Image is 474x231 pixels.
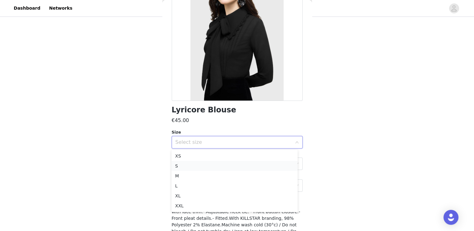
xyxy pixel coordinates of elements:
[171,161,298,171] li: S
[451,3,457,13] div: avatar
[172,117,189,124] h3: €45.00
[171,151,298,161] li: XS
[171,171,298,181] li: M
[175,139,292,145] div: Select size
[172,106,236,114] h1: Lyricore Blouse
[295,140,299,145] i: icon: down
[171,181,298,191] li: L
[171,201,298,211] li: XXL
[171,191,298,201] li: XL
[172,129,303,135] div: Size
[45,1,76,15] a: Networks
[10,1,44,15] a: Dashboard
[443,210,458,225] div: Open Intercom Messenger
